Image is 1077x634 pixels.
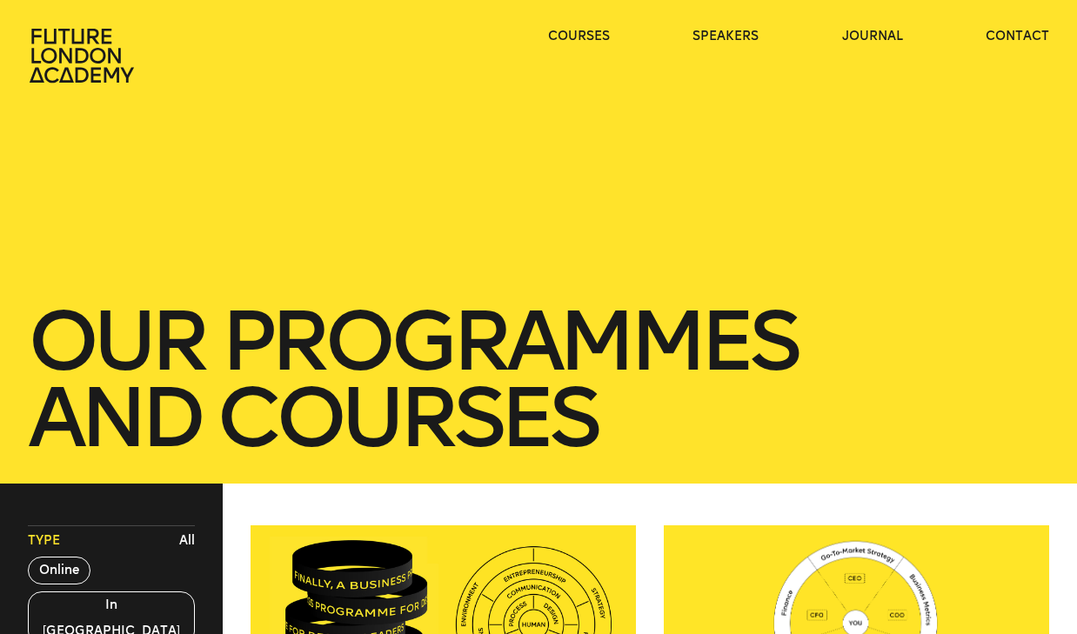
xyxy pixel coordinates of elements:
a: contact [986,28,1049,45]
span: Type [28,532,60,550]
button: All [175,528,199,554]
button: Online [28,557,90,584]
a: speakers [692,28,759,45]
a: courses [548,28,610,45]
a: journal [842,28,903,45]
h1: our Programmes and courses [28,303,1049,456]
